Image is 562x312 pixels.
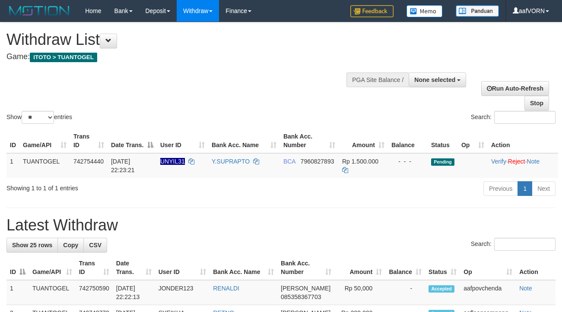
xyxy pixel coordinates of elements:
[89,242,102,249] span: CSV
[213,285,239,292] a: RENALDI
[212,158,250,165] a: Y.SUPRAPTO
[6,129,19,153] th: ID
[494,238,556,251] input: Search:
[19,129,70,153] th: Game/API: activate to sort column ascending
[6,53,366,61] h4: Game:
[508,158,525,165] a: Reject
[516,255,556,280] th: Action
[210,255,277,280] th: Bank Acc. Name: activate to sort column ascending
[6,180,228,192] div: Showing 1 to 1 of 1 entries
[160,158,185,165] span: Nama rekening ada tanda titik/strip, harap diedit
[431,158,454,166] span: Pending
[385,255,425,280] th: Balance: activate to sort column ascending
[483,181,518,196] a: Previous
[280,129,339,153] th: Bank Acc. Number: activate to sort column ascending
[6,238,58,252] a: Show 25 rows
[460,280,516,305] td: aafpovchenda
[281,285,330,292] span: [PERSON_NAME]
[488,129,558,153] th: Action
[527,158,540,165] a: Note
[83,238,107,252] a: CSV
[63,242,78,249] span: Copy
[388,129,428,153] th: Balance
[277,255,335,280] th: Bank Acc. Number: activate to sort column ascending
[494,111,556,124] input: Search:
[425,255,460,280] th: Status: activate to sort column ascending
[471,238,556,251] label: Search:
[524,96,549,110] a: Stop
[391,157,424,166] div: - - -
[346,72,409,87] div: PGA Site Balance /
[283,158,295,165] span: BCA
[22,111,54,124] select: Showentries
[155,255,210,280] th: User ID: activate to sort column ascending
[519,285,532,292] a: Note
[429,285,454,293] span: Accepted
[208,129,280,153] th: Bank Acc. Name: activate to sort column ascending
[409,72,466,87] button: None selected
[6,153,19,178] td: 1
[342,158,378,165] span: Rp 1.500.000
[335,280,385,305] td: Rp 50,000
[414,76,455,83] span: None selected
[301,158,334,165] span: Copy 7960827893 to clipboard
[6,111,72,124] label: Show entries
[29,280,76,305] td: TUANTOGEL
[113,255,155,280] th: Date Trans.: activate to sort column ascending
[281,293,321,300] span: Copy 085358367703 to clipboard
[12,242,52,249] span: Show 25 rows
[73,158,104,165] span: 742754440
[488,153,558,178] td: · ·
[6,4,72,17] img: MOTION_logo.png
[481,81,549,96] a: Run Auto-Refresh
[532,181,556,196] a: Next
[113,280,155,305] td: [DATE] 22:22:13
[350,5,394,17] img: Feedback.jpg
[458,129,488,153] th: Op: activate to sort column ascending
[6,255,29,280] th: ID: activate to sort column descending
[385,280,425,305] td: -
[30,53,97,62] span: ITOTO > TUANTOGEL
[335,255,385,280] th: Amount: activate to sort column ascending
[155,280,210,305] td: JONDER123
[406,5,443,17] img: Button%20Memo.svg
[29,255,76,280] th: Game/API: activate to sort column ascending
[157,129,208,153] th: User ID: activate to sort column ascending
[57,238,84,252] a: Copy
[460,255,516,280] th: Op: activate to sort column ascending
[518,181,532,196] a: 1
[108,129,157,153] th: Date Trans.: activate to sort column descending
[6,31,366,48] h1: Withdraw List
[6,280,29,305] td: 1
[76,255,113,280] th: Trans ID: activate to sort column ascending
[471,111,556,124] label: Search:
[6,217,556,234] h1: Latest Withdraw
[111,158,135,173] span: [DATE] 22:23:21
[428,129,458,153] th: Status
[491,158,506,165] a: Verify
[70,129,108,153] th: Trans ID: activate to sort column ascending
[456,5,499,17] img: panduan.png
[339,129,388,153] th: Amount: activate to sort column ascending
[76,280,113,305] td: 742750590
[19,153,70,178] td: TUANTOGEL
